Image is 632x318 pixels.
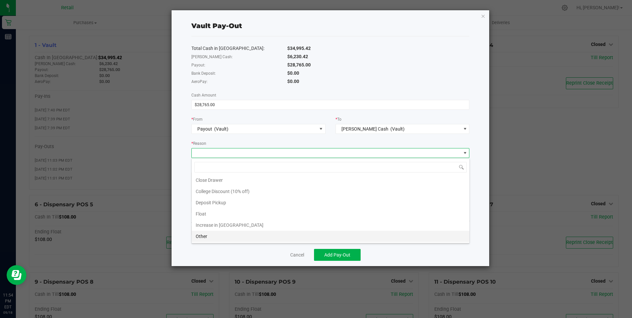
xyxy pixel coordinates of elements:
div: Vault Pay-Out [191,21,242,31]
span: Add Pay-Out [324,252,350,258]
span: Payout: [191,63,205,67]
span: $6,230.42 [287,54,308,59]
span: (Vault) [214,126,228,132]
li: Increase in [GEOGRAPHIC_DATA] [192,219,469,231]
span: [PERSON_NAME] Cash: [191,55,233,59]
li: Deposit Pickup [192,197,469,208]
span: AeroPay: [191,79,208,84]
span: (Vault) [390,126,405,132]
li: Close Drawer [192,175,469,186]
span: Cash Amount [191,93,216,98]
span: $0.00 [287,79,299,84]
span: $28,765.00 [287,62,311,67]
label: From [191,116,203,122]
span: Total Cash in [GEOGRAPHIC_DATA]: [191,46,264,51]
span: Bank Deposit: [191,71,216,76]
span: $34,995.42 [287,46,311,51]
li: Float [192,208,469,219]
button: Add Pay-Out [314,249,361,261]
span: Payout [197,126,212,132]
li: College Discount (10% off) [192,186,469,197]
span: [PERSON_NAME] Cash [341,126,388,132]
span: $0.00 [287,70,299,76]
label: To [336,116,341,122]
label: Reason [191,140,206,146]
li: Other [192,231,469,242]
iframe: Resource center [7,265,26,285]
a: Cancel [290,252,304,258]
